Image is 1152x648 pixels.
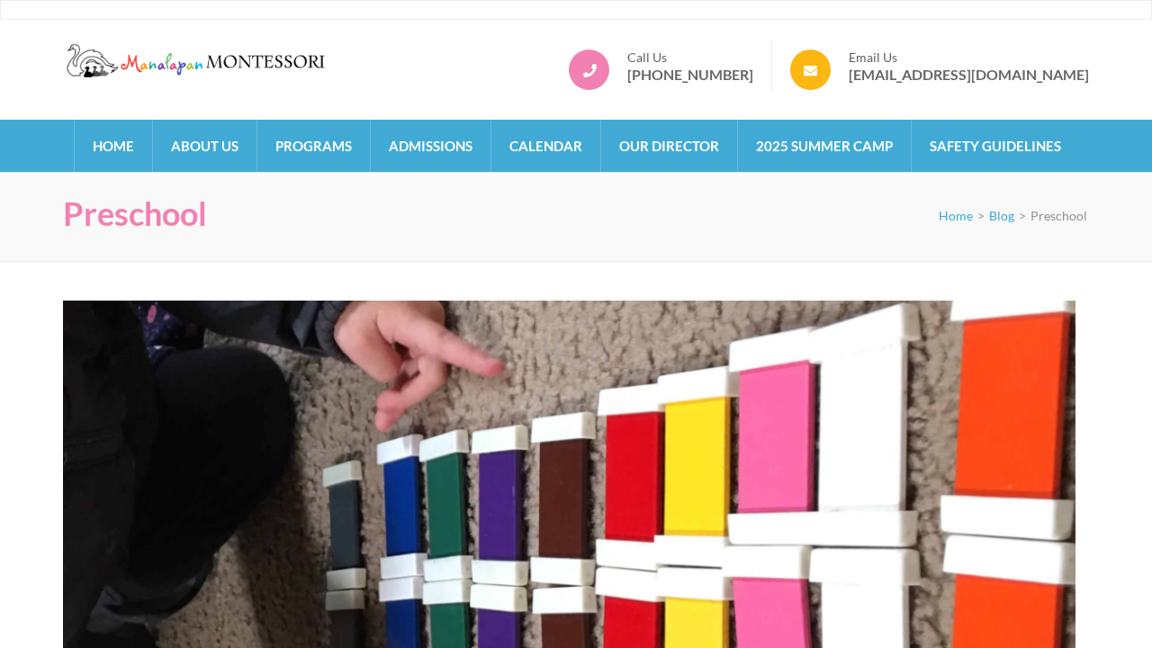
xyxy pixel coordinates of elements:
a: About Us [153,120,256,172]
a: Our Director [601,120,737,172]
a: Admissions [371,120,490,172]
a: Home [75,120,152,172]
a: Blog [989,208,1014,223]
a: Programs [257,120,370,172]
span: > [1019,208,1026,223]
h1: Preschool [63,194,207,233]
a: Calendar [491,120,600,172]
a: [EMAIL_ADDRESS][DOMAIN_NAME] [849,66,1089,84]
a: Home [939,208,973,223]
span: > [977,208,985,223]
img: Manalapan Montessori – #1 Rated Child Day Care Center in Manalapan NJ [63,40,333,80]
a: [PHONE_NUMBER] [627,66,753,84]
span: Call Us [627,49,753,66]
a: Safety Guidelines [912,120,1079,172]
a: 2025 Summer Camp [738,120,911,172]
span: Email Us [849,49,1089,66]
